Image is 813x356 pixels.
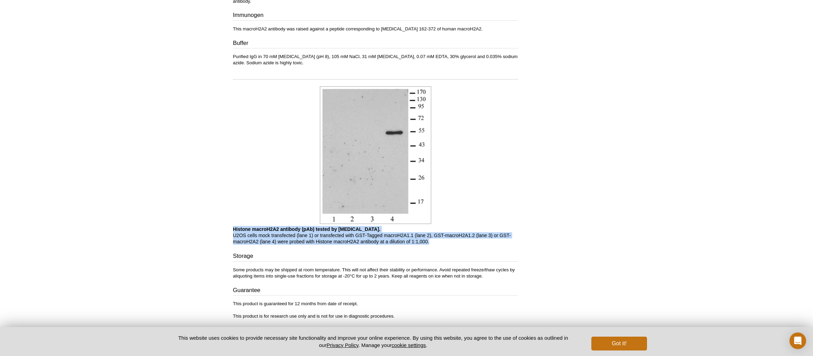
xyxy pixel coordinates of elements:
h3: Buffer [233,39,518,49]
div: Open Intercom Messenger [789,332,806,349]
p: This product is guaranteed for 12 months from date of receipt. This product is for research use o... [233,301,518,319]
h3: Immunogen [233,11,518,21]
button: Got it! [591,337,647,350]
h3: Guarantee [233,286,518,296]
h3: Application Key [233,326,518,336]
p: This website uses cookies to provide necessary site functionality and improve your online experie... [166,334,580,349]
p: This macroH2A2 antibody was raised against a peptide corresponding to [MEDICAL_DATA] 162-372 of h... [233,26,518,32]
a: Privacy Policy [326,342,358,348]
b: Histone macroH2A2 antibody (pAb) tested by [MEDICAL_DATA]. [233,226,381,232]
p: Purified IgG in 70 mM [MEDICAL_DATA] (pH 8), 105 mM NaCl, 31 mM [MEDICAL_DATA], 0.07 mM EDTA, 30%... [233,54,518,66]
p: Some products may be shipped at room temperature. This will not affect their stability or perform... [233,267,518,279]
h3: Storage [233,252,518,262]
p: U2OS cells mock transfected (lane 1) or transfected with GST-Tagged macroH2A1.1 (lane 2), GST-mac... [233,226,518,245]
button: cookie settings [391,342,426,348]
img: Histone macroH2A2 antibody (pAb) tested by Western blot. [320,86,431,224]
